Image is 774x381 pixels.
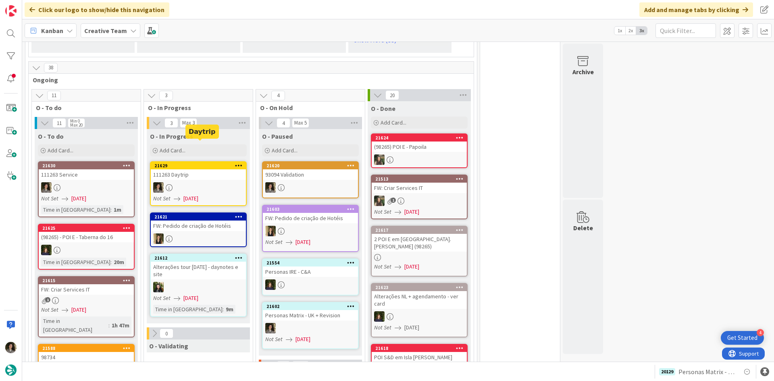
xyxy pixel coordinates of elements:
[112,205,123,214] div: 1m
[38,224,135,270] a: 21625(98265) - POI E - Taberna do 16MCTime in [GEOGRAPHIC_DATA]:20m
[183,294,198,302] span: [DATE]
[372,183,467,193] div: FW: Criar Services IT
[39,225,134,232] div: 21625
[573,223,593,233] div: Delete
[374,196,385,206] img: IG
[262,161,359,198] a: 2162093094 ValidationMS
[151,162,246,180] div: 21629111263 Daytrip
[39,182,134,193] div: MS
[372,175,467,183] div: 21513
[404,262,419,271] span: [DATE]
[639,2,753,17] div: Add and manage tabs by clicking
[38,276,135,337] a: 21615FW: Criar Services ITNot Set[DATE]Time in [GEOGRAPHIC_DATA]:1h 47m
[372,134,467,152] div: 21624(98265) POI E - Papoila
[182,121,195,125] div: Max 3
[262,205,359,252] a: 21603FW: Pedido de criação de HotéisSPNot Set[DATE]
[263,323,358,333] div: MS
[263,162,358,169] div: 21620
[371,133,468,168] a: 21624(98265) POI E - PapoilaIG
[678,367,736,377] span: Personas Matrix - Definir Locations [GEOGRAPHIC_DATA]
[375,135,467,141] div: 21624
[41,26,63,35] span: Kanban
[25,2,169,17] div: Click our logo to show/hide this navigation
[263,206,358,223] div: 21603FW: Pedido de criação de Hotéis
[655,23,716,38] input: Quick Filter...
[372,234,467,252] div: 2 POI E em [GEOGRAPHIC_DATA]. [PERSON_NAME] (98265)
[385,90,399,100] span: 20
[33,76,464,84] span: Ongoing
[150,254,247,317] a: 21612Alterações tour [DATE] - daynotes e siteBCNot Set[DATE]Time in [GEOGRAPHIC_DATA]:9m
[266,163,358,169] div: 21620
[39,245,134,255] div: MC
[271,91,285,100] span: 4
[41,195,58,202] i: Not Set
[721,331,764,345] div: Open Get Started checklist, remaining modules: 4
[5,5,17,17] img: Visit kanbanzone.com
[153,294,171,302] i: Not Set
[381,119,406,126] span: Add Card...
[36,104,131,112] span: O - To do
[42,225,134,231] div: 21625
[263,226,358,236] div: SP
[374,263,391,270] i: Not Set
[154,163,246,169] div: 21629
[39,345,134,352] div: 21588
[70,123,83,127] div: Max 20
[372,227,467,234] div: 21617
[39,345,134,362] div: 2158898734
[153,195,171,202] i: Not Set
[375,346,467,351] div: 21618
[39,169,134,180] div: 111263 Service
[160,329,173,338] span: 0
[39,162,134,180] div: 21630111263 Service
[659,368,675,375] div: 20129
[151,169,246,180] div: 111263 Daytrip
[294,121,307,125] div: Max 5
[374,311,385,322] img: MC
[404,323,419,332] span: [DATE]
[42,346,134,351] div: 21588
[375,285,467,290] div: 21623
[151,254,246,262] div: 21612
[84,27,127,35] b: Creative Team
[374,154,385,165] img: IG
[371,283,468,337] a: 21623Alterações NL + agendamento - ver cardMCNot Set[DATE]
[372,154,467,165] div: IG
[153,182,164,193] img: MS
[372,284,467,309] div: 21623Alterações NL + agendamento - ver card
[110,258,112,266] span: :
[263,259,358,277] div: 21554Personas IRE - C&A
[372,134,467,142] div: 21624
[265,279,276,290] img: MC
[372,345,467,352] div: 21618
[151,213,246,231] div: 21621FW: Pedido de criação de Hotéis
[189,128,216,135] h5: Daytrip
[262,258,359,296] a: 21554Personas IRE - C&AMC
[727,334,757,342] div: Get Started
[263,266,358,277] div: Personas IRE - C&A
[151,182,246,193] div: MS
[160,147,185,154] span: Add Card...
[17,1,37,11] span: Support
[372,291,467,309] div: Alterações NL + agendamento - ver card
[263,213,358,223] div: FW: Pedido de criação de Hotéis
[375,176,467,182] div: 21513
[374,208,391,215] i: Not Set
[5,364,17,376] img: avatar
[151,162,246,169] div: 21629
[108,321,110,330] span: :
[263,310,358,321] div: Personas Matrix - UK + Revision
[39,277,134,295] div: 21615FW: Criar Services IT
[263,279,358,290] div: MC
[110,321,131,330] div: 1h 47m
[372,227,467,252] div: 216172 POI E em [GEOGRAPHIC_DATA]. [PERSON_NAME] (98265)
[372,311,467,322] div: MC
[71,194,86,203] span: [DATE]
[39,284,134,295] div: FW: Criar Services IT
[371,226,468,277] a: 216172 POI E em [GEOGRAPHIC_DATA]. [PERSON_NAME] (98265)Not Set[DATE]
[372,175,467,193] div: 21513FW: Criar Services IT
[151,233,246,244] div: SP
[42,163,134,169] div: 21630
[372,284,467,291] div: 21623
[374,324,391,331] i: Not Set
